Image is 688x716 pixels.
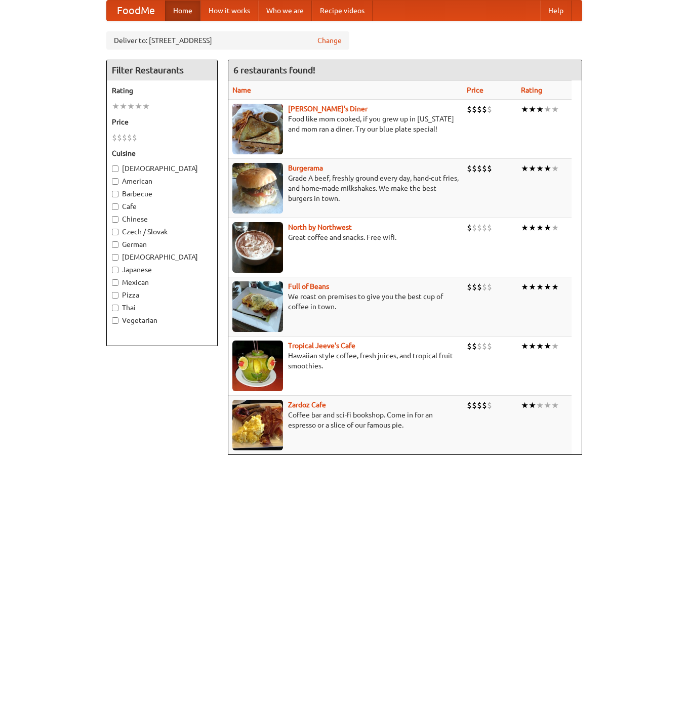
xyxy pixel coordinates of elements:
[544,400,551,411] li: ★
[112,176,212,186] label: American
[472,281,477,292] li: $
[112,132,117,143] li: $
[127,101,135,112] li: ★
[521,163,529,174] li: ★
[467,281,472,292] li: $
[477,281,482,292] li: $
[536,104,544,115] li: ★
[482,281,487,292] li: $
[107,1,165,21] a: FoodMe
[529,281,536,292] li: ★
[544,222,551,233] li: ★
[112,165,118,172] input: [DEMOGRAPHIC_DATA]
[142,101,150,112] li: ★
[112,265,212,275] label: Japanese
[477,400,482,411] li: $
[312,1,373,21] a: Recipe videos
[232,281,283,332] img: beans.jpg
[521,400,529,411] li: ★
[112,229,118,235] input: Czech / Slovak
[112,252,212,262] label: [DEMOGRAPHIC_DATA]
[317,35,342,46] a: Change
[288,401,326,409] a: Zardoz Cafe
[112,239,212,249] label: German
[472,222,477,233] li: $
[200,1,258,21] a: How it works
[551,163,559,174] li: ★
[112,86,212,96] h5: Rating
[232,400,283,450] img: zardoz.jpg
[551,104,559,115] li: ★
[112,148,212,158] h5: Cuisine
[536,341,544,352] li: ★
[112,163,212,174] label: [DEMOGRAPHIC_DATA]
[112,290,212,300] label: Pizza
[544,163,551,174] li: ★
[112,201,212,212] label: Cafe
[482,222,487,233] li: $
[112,101,119,112] li: ★
[233,65,315,75] ng-pluralize: 6 restaurants found!
[112,214,212,224] label: Chinese
[529,104,536,115] li: ★
[119,101,127,112] li: ★
[165,1,200,21] a: Home
[112,191,118,197] input: Barbecue
[467,341,472,352] li: $
[112,178,118,185] input: American
[288,164,323,172] a: Burgerama
[112,315,212,325] label: Vegetarian
[232,104,283,154] img: sallys.jpg
[467,222,472,233] li: $
[487,222,492,233] li: $
[112,203,118,210] input: Cafe
[472,104,477,115] li: $
[232,222,283,273] img: north.jpg
[529,222,536,233] li: ★
[521,281,529,292] li: ★
[232,163,283,214] img: burgerama.jpg
[467,86,483,94] a: Price
[112,267,118,273] input: Japanese
[288,342,355,350] a: Tropical Jeeve's Cafe
[521,341,529,352] li: ★
[521,104,529,115] li: ★
[112,254,118,261] input: [DEMOGRAPHIC_DATA]
[288,282,329,290] a: Full of Beans
[477,163,482,174] li: $
[288,105,368,113] a: [PERSON_NAME]'s Diner
[482,104,487,115] li: $
[536,281,544,292] li: ★
[232,410,459,430] p: Coffee bar and sci-fi bookshop. Come in for an espresso or a slice of our famous pie.
[521,86,542,94] a: Rating
[487,400,492,411] li: $
[107,60,217,80] h4: Filter Restaurants
[482,341,487,352] li: $
[232,86,251,94] a: Name
[467,104,472,115] li: $
[536,400,544,411] li: ★
[132,132,137,143] li: $
[232,291,459,312] p: We roast on premises to give you the best cup of coffee in town.
[112,303,212,313] label: Thai
[467,163,472,174] li: $
[232,232,459,242] p: Great coffee and snacks. Free wifi.
[544,104,551,115] li: ★
[288,223,352,231] a: North by Northwest
[529,163,536,174] li: ★
[106,31,349,50] div: Deliver to: [STREET_ADDRESS]
[536,222,544,233] li: ★
[112,277,212,287] label: Mexican
[487,163,492,174] li: $
[540,1,572,21] a: Help
[529,400,536,411] li: ★
[135,101,142,112] li: ★
[112,189,212,199] label: Barbecue
[472,163,477,174] li: $
[472,400,477,411] li: $
[112,317,118,324] input: Vegetarian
